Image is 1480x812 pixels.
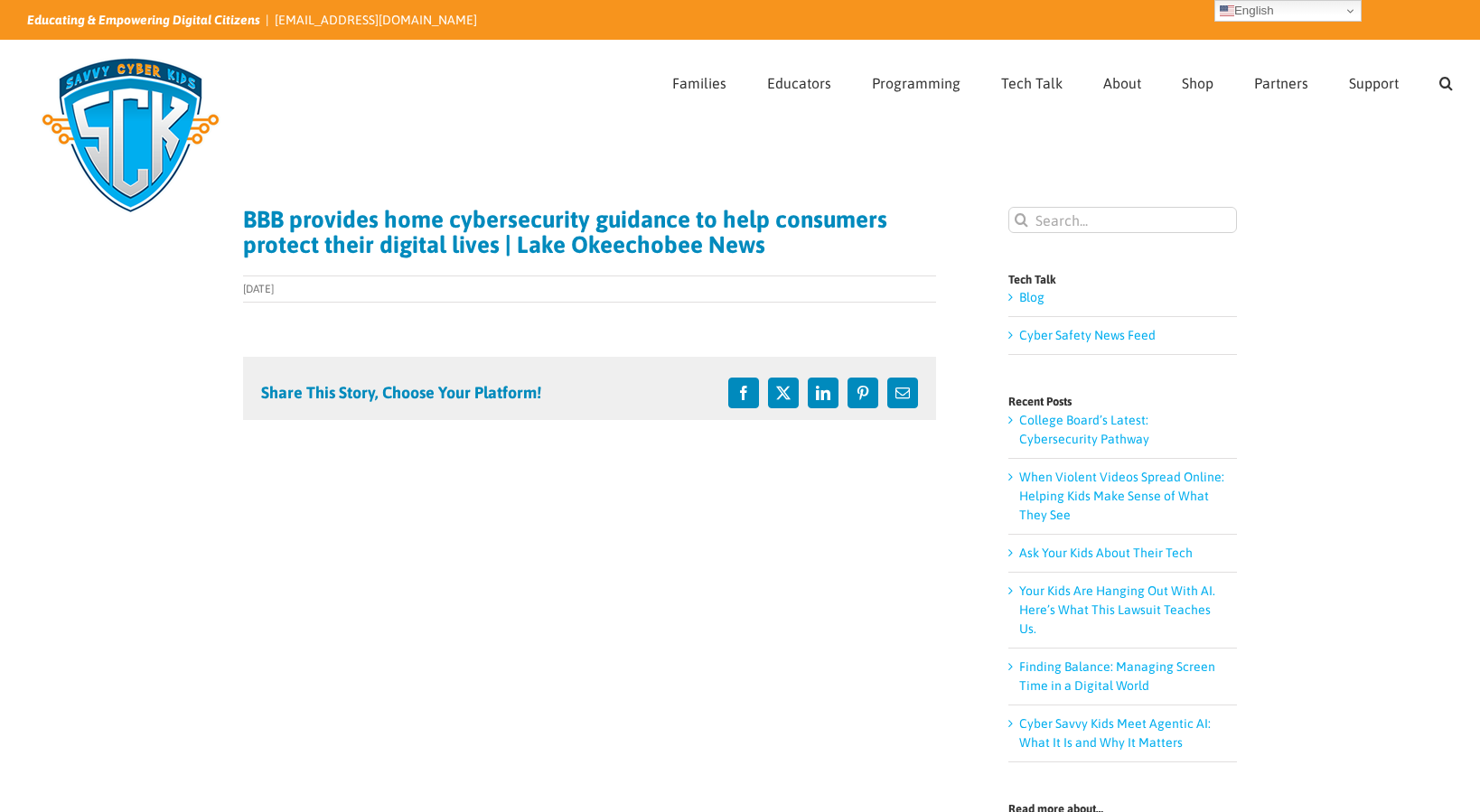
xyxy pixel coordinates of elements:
[1019,716,1211,750] a: Cyber Savvy Kids Meet Agentic AI: What It Is and Why It Matters
[1019,583,1215,636] a: Your Kids Are Hanging Out With AI. Here’s What This Lawsuit Teaches Us.
[243,283,274,295] span: [DATE]
[728,378,759,408] a: Facebook
[1349,41,1399,120] a: Support
[1019,546,1193,560] a: Ask Your Kids About Their Tech
[261,385,541,401] h4: Share This Story, Choose Your Platform!
[672,41,726,120] a: Families
[1008,207,1237,233] input: Search...
[27,45,234,226] img: Savvy Cyber Kids Logo
[1182,76,1213,90] span: Shop
[887,378,918,408] a: Email
[1008,396,1237,407] h4: Recent Posts
[1008,274,1237,285] h4: Tech Talk
[1103,76,1141,90] span: About
[672,76,726,90] span: Families
[275,13,477,27] a: [EMAIL_ADDRESS][DOMAIN_NAME]
[767,76,831,90] span: Educators
[1019,413,1149,446] a: College Board’s Latest: Cybersecurity Pathway
[1019,328,1156,342] a: Cyber Safety News Feed
[1220,4,1234,18] img: en
[243,207,936,257] h1: BBB provides home cybersecurity guidance to help consumers protect their digital lives | Lake Oke...
[768,378,799,408] a: X
[848,378,878,408] a: Pinterest
[672,41,1453,120] nav: Main Menu
[1019,470,1224,522] a: When Violent Videos Spread Online: Helping Kids Make Sense of What They See
[1019,659,1215,693] a: Finding Balance: Managing Screen Time in a Digital World
[1001,76,1063,90] span: Tech Talk
[767,41,831,120] a: Educators
[1254,76,1308,90] span: Partners
[1019,290,1044,304] a: Blog
[872,76,960,90] span: Programming
[27,13,260,27] i: Educating & Empowering Digital Citizens
[808,378,838,408] a: LinkedIn
[1001,41,1063,120] a: Tech Talk
[1182,41,1213,120] a: Shop
[1254,41,1308,120] a: Partners
[1349,76,1399,90] span: Support
[1008,207,1035,233] input: Search
[1103,41,1141,120] a: About
[1439,41,1453,120] a: Search
[872,41,960,120] a: Programming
